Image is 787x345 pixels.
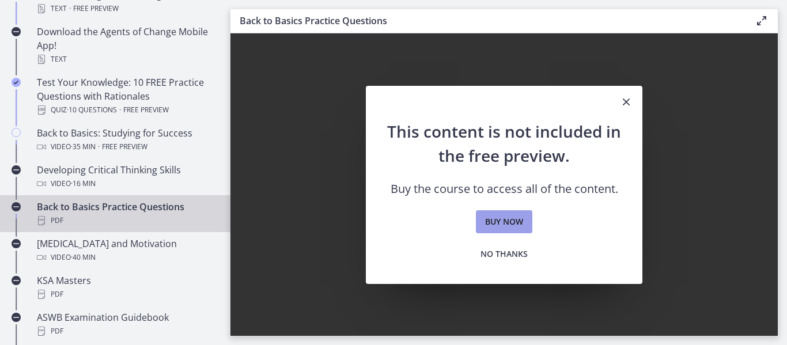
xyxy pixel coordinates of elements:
[12,78,21,87] i: Completed
[102,140,147,154] span: Free preview
[240,14,736,28] h3: Back to Basics Practice Questions
[485,215,523,229] span: Buy now
[384,181,624,196] p: Buy the course to access all of the content.
[37,214,217,228] div: PDF
[69,2,71,16] span: ·
[37,237,217,264] div: [MEDICAL_DATA] and Motivation
[37,25,217,66] div: Download the Agents of Change Mobile App!
[37,200,217,228] div: Back to Basics Practice Questions
[384,119,624,168] h2: This content is not included in the free preview.
[37,140,217,154] div: Video
[71,251,96,264] span: · 40 min
[37,75,217,117] div: Test Your Knowledge: 10 FREE Practice Questions with Rationales
[73,2,119,16] span: Free preview
[119,103,121,117] span: ·
[37,52,217,66] div: Text
[123,103,169,117] span: Free preview
[37,324,217,338] div: PDF
[480,247,528,261] span: No thanks
[37,287,217,301] div: PDF
[471,242,537,266] button: No thanks
[71,177,96,191] span: · 16 min
[37,103,217,117] div: Quiz
[71,140,96,154] span: · 35 min
[610,86,642,119] button: Close
[37,251,217,264] div: Video
[37,274,217,301] div: KSA Masters
[98,140,100,154] span: ·
[37,177,217,191] div: Video
[67,103,117,117] span: · 10 Questions
[37,163,217,191] div: Developing Critical Thinking Skills
[476,210,532,233] a: Buy now
[37,2,217,16] div: Text
[37,126,217,154] div: Back to Basics: Studying for Success
[37,310,217,338] div: ASWB Examination Guidebook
